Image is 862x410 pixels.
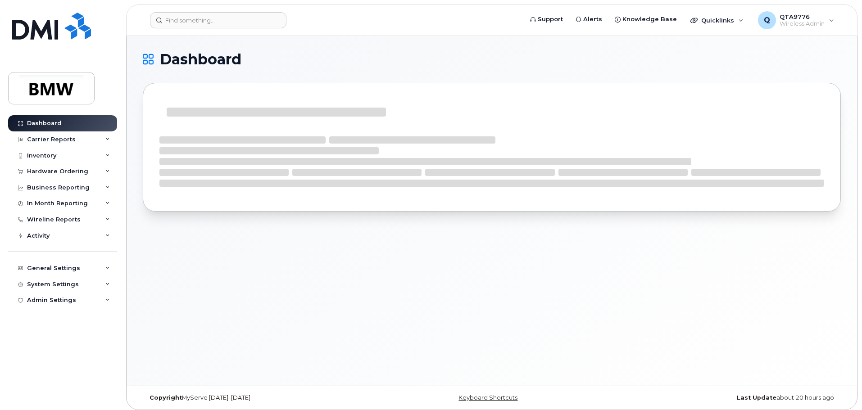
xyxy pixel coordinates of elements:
div: MyServe [DATE]–[DATE] [143,394,376,401]
a: Keyboard Shortcuts [458,394,517,401]
div: about 20 hours ago [608,394,841,401]
span: Dashboard [160,53,241,66]
strong: Last Update [737,394,776,401]
strong: Copyright [150,394,182,401]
